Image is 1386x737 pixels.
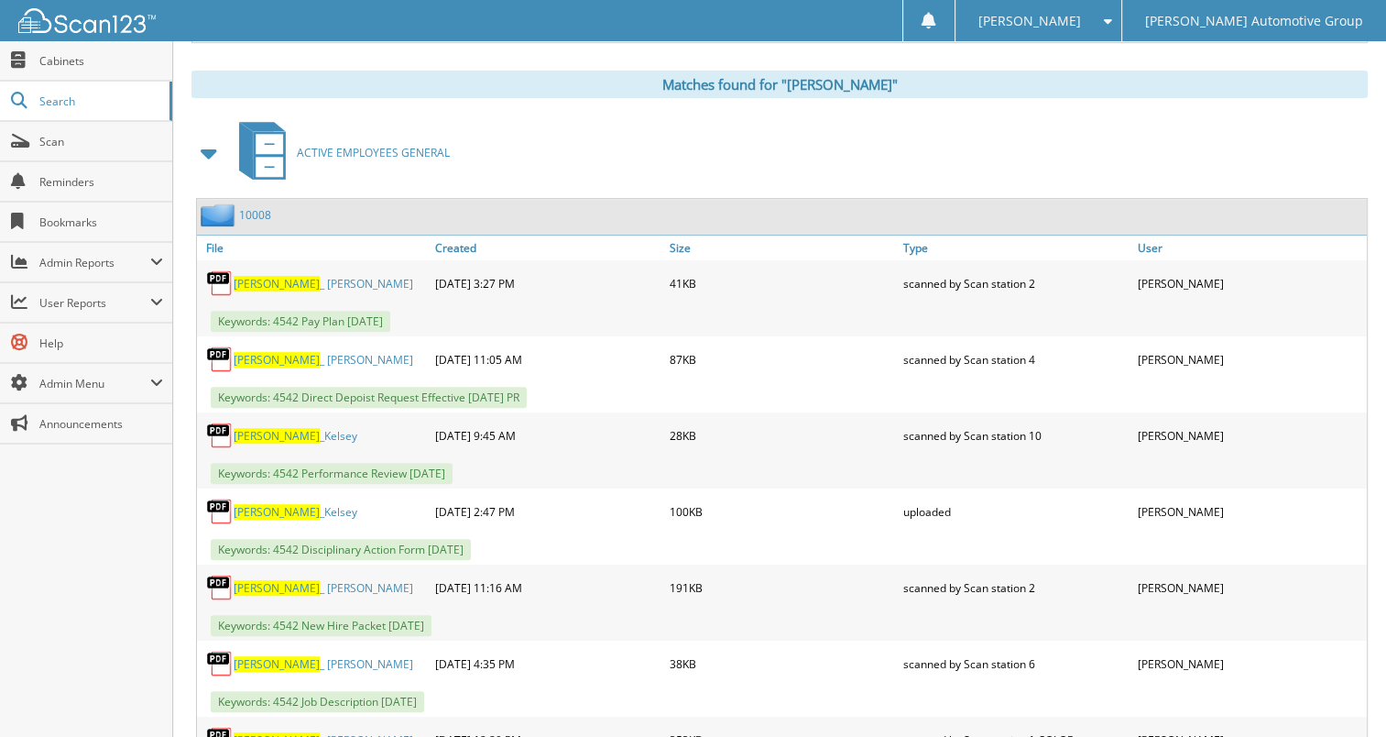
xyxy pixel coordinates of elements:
[1133,265,1367,302] div: [PERSON_NAME]
[431,645,664,682] div: [DATE] 4:35 PM
[234,428,357,444] a: [PERSON_NAME]_Kelsey
[206,650,234,677] img: PDF.png
[206,574,234,601] img: PDF.png
[899,493,1132,530] div: uploaded
[228,116,450,189] a: ACTIVE EMPLOYEES GENERAL
[899,417,1132,454] div: scanned by Scan station 10
[211,539,471,560] span: Keywords: 4542 Disciplinary Action Form [DATE]
[206,422,234,449] img: PDF.png
[39,174,163,190] span: Reminders
[191,71,1368,98] div: Matches found for "[PERSON_NAME]"
[211,463,453,484] span: Keywords: 4542 Performance Review [DATE]
[665,341,899,378] div: 87KB
[1133,569,1367,606] div: [PERSON_NAME]
[39,335,163,351] span: Help
[234,276,320,291] span: [PERSON_NAME]
[211,691,424,712] span: Keywords: 4542 Job Description [DATE]
[431,265,664,302] div: [DATE] 3:27 PM
[39,416,163,432] span: Announcements
[39,93,160,109] span: Search
[431,341,664,378] div: [DATE] 11:05 AM
[206,346,234,373] img: PDF.png
[39,134,163,149] span: Scan
[197,236,431,260] a: File
[978,16,1081,27] span: [PERSON_NAME]
[234,352,413,368] a: [PERSON_NAME]_ [PERSON_NAME]
[431,236,664,260] a: Created
[1133,341,1367,378] div: [PERSON_NAME]
[665,493,899,530] div: 100KB
[39,376,150,391] span: Admin Menu
[239,207,271,223] a: 10008
[297,145,450,160] span: ACTIVE EMPLOYEES GENERAL
[39,295,150,311] span: User Reports
[234,504,357,520] a: [PERSON_NAME]_Kelsey
[899,265,1132,302] div: scanned by Scan station 2
[665,417,899,454] div: 28KB
[431,569,664,606] div: [DATE] 11:16 AM
[1133,236,1367,260] a: User
[234,428,320,444] span: [PERSON_NAME]
[665,236,899,260] a: Size
[899,236,1132,260] a: Type
[211,311,390,332] span: Keywords: 4542 Pay Plan [DATE]
[1294,649,1386,737] iframe: Chat Widget
[201,203,239,226] img: folder2.png
[211,615,431,636] span: Keywords: 4542 New Hire Packet [DATE]
[234,580,320,596] span: [PERSON_NAME]
[899,645,1132,682] div: scanned by Scan station 6
[899,341,1132,378] div: scanned by Scan station 4
[234,580,413,596] a: [PERSON_NAME]_ [PERSON_NAME]
[39,255,150,270] span: Admin Reports
[18,8,156,33] img: scan123-logo-white.svg
[206,498,234,525] img: PDF.png
[431,493,664,530] div: [DATE] 2:47 PM
[431,417,664,454] div: [DATE] 9:45 AM
[1133,417,1367,454] div: [PERSON_NAME]
[234,656,320,672] span: [PERSON_NAME]
[1145,16,1363,27] span: [PERSON_NAME] Automotive Group
[39,53,163,69] span: Cabinets
[665,265,899,302] div: 41KB
[234,504,320,520] span: [PERSON_NAME]
[899,569,1132,606] div: scanned by Scan station 2
[1133,493,1367,530] div: [PERSON_NAME]
[234,656,413,672] a: [PERSON_NAME]_ [PERSON_NAME]
[234,352,320,368] span: [PERSON_NAME]
[1133,645,1367,682] div: [PERSON_NAME]
[211,387,527,408] span: Keywords: 4542 Direct Depoist Request Effective [DATE] PR
[665,645,899,682] div: 38KB
[234,276,413,291] a: [PERSON_NAME]_ [PERSON_NAME]
[206,269,234,297] img: PDF.png
[665,569,899,606] div: 191KB
[39,214,163,230] span: Bookmarks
